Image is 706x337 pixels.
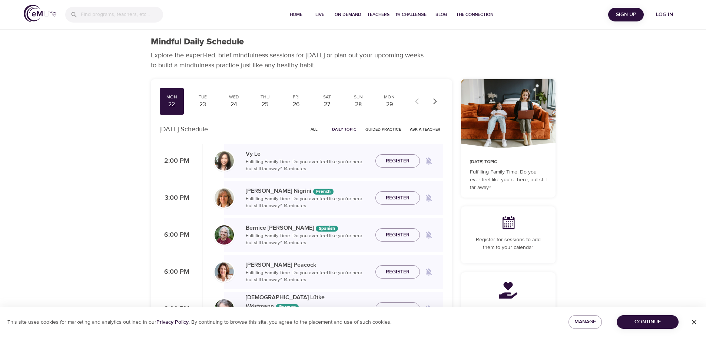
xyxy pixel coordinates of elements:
button: Manage [569,315,602,329]
p: [PERSON_NAME] Nigrini [246,186,369,195]
p: 2:00 PM [160,156,189,166]
p: [PERSON_NAME] Peacock [246,260,369,269]
span: Teachers [367,11,390,18]
span: Register [386,230,410,240]
span: Remind me when a class goes live every Monday at 3:00 PM [420,189,438,207]
p: [DATE] Schedule [160,124,208,134]
button: Register [375,228,420,242]
span: On-Demand [335,11,361,18]
img: logo [24,5,56,22]
div: Mon [380,94,399,100]
div: The episodes in this programs will be in Spanish [316,226,338,232]
span: The Connection [456,11,493,18]
p: Bernice [PERSON_NAME] [246,223,369,232]
p: 8:00 PM [160,304,189,314]
img: vy-profile-good-3.jpg [215,151,234,171]
button: Continue [617,315,679,329]
p: Fulfilling Family Time: Do you ever feel like you're here, but still far away? · 14 minutes [246,232,369,247]
p: Fulfilling Family Time: Do you ever feel like you're here, but still far away? [470,168,547,192]
button: Register [375,302,420,316]
a: Privacy Policy [156,319,189,326]
p: 6:00 PM [160,230,189,240]
div: Sun [349,94,368,100]
span: Continue [623,317,673,327]
span: Ask a Teacher [410,126,440,133]
button: Register [375,191,420,205]
div: Mon [163,94,181,100]
span: Home [287,11,305,18]
p: Explore the expert-led, brief mindfulness sessions for [DATE] or plan out your upcoming weeks to ... [151,50,429,70]
span: Live [311,11,329,18]
button: All [302,124,326,135]
span: Register [386,156,410,166]
div: 26 [287,100,305,109]
p: Fulfilling Family Time: Do you ever feel like you're here, but still far away? · 14 minutes [246,195,369,210]
div: The episodes in this programs will be in German [276,304,299,310]
span: Sign Up [611,10,641,19]
span: Blog [432,11,450,18]
p: Fulfilling Family Time: Do you ever feel like you're here, but still far away? · 14 minutes [246,269,369,284]
button: Daily Topic [329,124,359,135]
span: Guided Practice [365,126,401,133]
button: Sign Up [608,8,644,21]
span: Remind me when a class goes live every Monday at 6:00 PM [420,263,438,281]
span: 1% Challenge [395,11,427,18]
h1: Mindful Daily Schedule [151,37,244,47]
div: 29 [380,100,399,109]
p: Fulfilling Family Time: Do you ever feel like you're here, but still far away? · 14 minutes [246,158,369,173]
button: Register [375,154,420,168]
input: Find programs, teachers, etc... [81,7,163,23]
div: 28 [349,100,368,109]
span: All [305,126,323,133]
div: Fri [287,94,305,100]
span: Remind me when a class goes live every Monday at 6:00 PM [420,226,438,244]
img: Christian%20L%C3%BCtke%20W%C3%B6stmann.png [215,299,234,319]
span: Manage [574,317,596,327]
p: 3:00 PM [160,193,189,203]
div: The episodes in this programs will be in French [313,189,334,195]
p: 6:00 PM [160,267,189,277]
img: Bernice_Moore_min.jpg [215,225,234,245]
button: Log in [647,8,682,21]
p: Register for sessions to add them to your calendar [470,236,547,252]
div: 23 [193,100,212,109]
span: Register [386,267,410,277]
span: Remind me when a class goes live every Monday at 2:00 PM [420,152,438,170]
p: Vy Le [246,149,369,158]
div: Thu [256,94,274,100]
p: [DATE] Topic [470,159,547,165]
button: Register [375,265,420,279]
span: Remind me when a class goes live every Monday at 8:00 PM [420,300,438,318]
button: Ask a Teacher [407,124,443,135]
img: Susan_Peacock-min.jpg [215,262,234,282]
span: Daily Topic [332,126,357,133]
div: Sat [318,94,337,100]
img: MelissaNigiri.jpg [215,188,234,208]
div: 22 [163,100,181,109]
div: 27 [318,100,337,109]
div: Wed [225,94,243,100]
div: 25 [256,100,274,109]
span: Log in [650,10,679,19]
span: Register [386,193,410,203]
button: Guided Practice [362,124,404,135]
p: [DEMOGRAPHIC_DATA] Lütke Wöstmann [246,293,369,311]
div: Tue [193,94,212,100]
span: Register [386,304,410,314]
div: 24 [225,100,243,109]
